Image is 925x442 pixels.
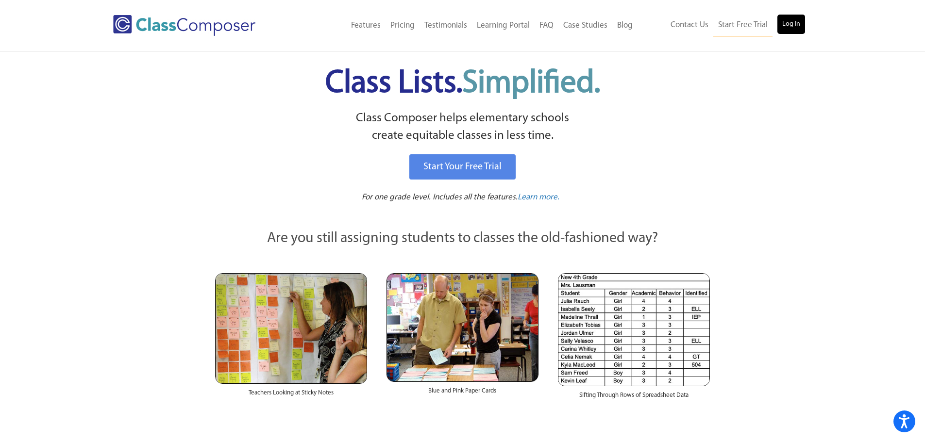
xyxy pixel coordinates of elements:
a: Case Studies [558,15,612,36]
img: Teachers Looking at Sticky Notes [215,273,367,384]
a: Testimonials [420,15,472,36]
p: Are you still assigning students to classes the old-fashioned way? [215,228,710,249]
a: Start Your Free Trial [409,154,516,180]
nav: Header Menu [638,15,805,36]
a: Learning Portal [472,15,535,36]
span: Start Your Free Trial [423,162,502,172]
div: Teachers Looking at Sticky Notes [215,384,367,407]
div: Blue and Pink Paper Cards [387,382,538,405]
a: Pricing [386,15,420,36]
span: For one grade level. Includes all the features. [362,193,518,201]
a: Blog [612,15,638,36]
img: Spreadsheets [558,273,710,386]
img: Class Composer [113,15,255,36]
a: Features [346,15,386,36]
p: Class Composer helps elementary schools create equitable classes in less time. [214,110,712,145]
img: Blue and Pink Paper Cards [387,273,538,381]
div: Sifting Through Rows of Spreadsheet Data [558,386,710,409]
span: Learn more. [518,193,559,201]
a: Start Free Trial [713,15,773,36]
a: Learn more. [518,192,559,204]
nav: Header Menu [295,15,638,36]
span: Class Lists. [325,68,600,99]
a: FAQ [535,15,558,36]
a: Contact Us [666,15,713,36]
a: Log In [777,15,805,34]
span: Simplified. [462,68,600,99]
